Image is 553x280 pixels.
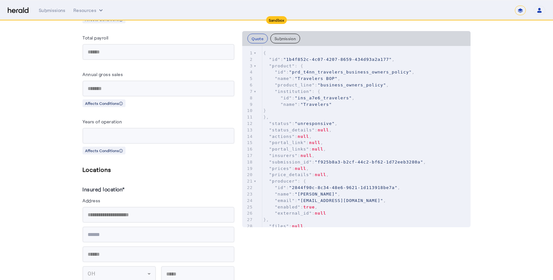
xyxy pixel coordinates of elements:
[263,224,306,229] span: : ,
[295,192,338,196] span: "[PERSON_NAME]"
[242,56,254,63] div: 2
[263,115,269,119] span: },
[82,198,101,203] label: Address
[263,83,389,87] span: : ,
[269,172,312,177] span: "price_details"
[300,102,332,107] span: "Travelers"
[8,7,28,14] img: Herald Logo
[289,70,412,74] span: "prd_t4nn_travelers_business_owners_policy"
[82,165,234,174] h5: Locations
[263,102,332,107] span: :
[269,147,309,151] span: "portal_links"
[275,83,315,87] span: "product_line"
[263,166,309,171] span: : ,
[269,224,289,229] span: "files"
[242,127,254,133] div: 13
[263,89,320,94] span: : {
[266,16,287,24] div: Sandbox
[263,108,266,113] span: }
[263,192,340,196] span: : ,
[242,217,254,223] div: 27
[242,82,254,88] div: 6
[242,210,254,217] div: 26
[275,211,312,216] span: "external_id"
[242,197,254,204] div: 24
[242,107,254,114] div: 10
[295,121,335,126] span: "unresponsive"
[318,128,329,132] span: null
[263,185,400,190] span: : ,
[275,185,286,190] span: "id"
[242,146,254,152] div: 16
[315,160,423,164] span: "f925b8a3-b2cf-44c2-bf62-1d72eeb3280a"
[303,205,315,209] span: true
[73,7,104,14] button: Resources dropdown menu
[242,223,254,230] div: 28
[242,140,254,146] div: 15
[295,95,352,100] span: "ins_a7e6_travelers"
[263,50,266,55] span: {
[242,101,254,108] div: 9
[242,46,471,227] herald-code-block: quote
[242,204,254,210] div: 25
[318,83,386,87] span: "business_owners_policy"
[263,128,332,132] span: : ,
[263,205,318,209] span: : ,
[242,152,254,159] div: 17
[275,198,295,203] span: "email"
[275,205,300,209] span: "enabled"
[242,133,254,140] div: 14
[263,153,315,158] span: : ,
[242,114,254,120] div: 11
[39,7,66,14] div: Submissions
[269,153,298,158] span: "insurers"
[315,211,326,216] span: null
[263,172,329,177] span: : ,
[289,185,397,190] span: "2844f90c-8c34-48e6-9621-1d113918be7a"
[82,35,109,40] label: Total payroll
[280,102,298,107] span: "name"
[263,134,312,139] span: : ,
[263,198,386,203] span: : ,
[263,179,306,184] span: : {
[283,57,392,62] span: "1b4f852c-4c07-4207-8659-434d93a2a177"
[242,172,254,178] div: 20
[269,140,306,145] span: "portal_link"
[309,140,320,145] span: null
[242,185,254,191] div: 22
[292,224,303,229] span: null
[242,95,254,101] div: 8
[269,63,295,68] span: "product"
[82,119,122,124] label: Years of operation
[263,76,340,81] span: : ,
[275,70,286,74] span: "id"
[263,121,338,126] span: : ,
[82,147,125,154] div: Affects Conditions
[263,217,269,222] span: },
[263,95,355,100] span: : ,
[247,34,268,43] button: Quote
[269,160,312,164] span: "submission_id"
[275,76,292,81] span: "name"
[242,75,254,82] div: 5
[298,198,383,203] span: "[EMAIL_ADDRESS][DOMAIN_NAME]"
[263,147,326,151] span: : ,
[242,63,254,69] div: 3
[312,147,323,151] span: null
[269,134,295,139] span: "actions"
[242,88,254,95] div: 7
[263,211,326,216] span: :
[275,192,292,196] span: "name"
[269,166,292,171] span: "prices"
[269,121,292,126] span: "status"
[242,165,254,172] div: 19
[275,89,312,94] span: "institution"
[82,72,123,77] label: Annual gross sales
[82,99,125,107] div: Affects Conditions
[280,95,292,100] span: "id"
[263,70,415,74] span: : ,
[242,69,254,75] div: 4
[269,57,280,62] span: "id"
[298,134,309,139] span: null
[242,50,254,56] div: 1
